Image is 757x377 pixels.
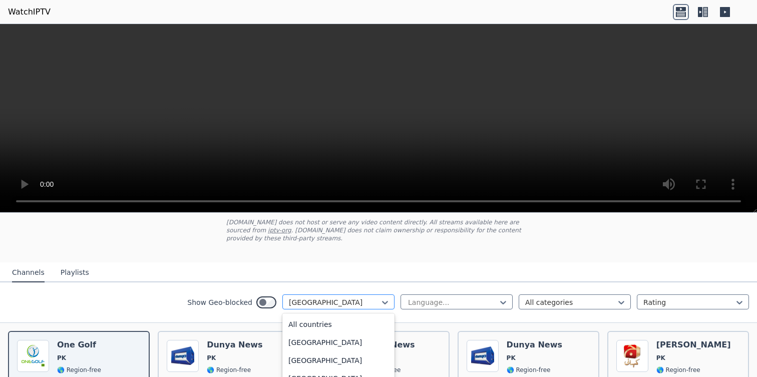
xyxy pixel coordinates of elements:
div: [GEOGRAPHIC_DATA] [282,351,395,369]
h6: Dunya News [207,340,262,350]
span: 🌎 Region-free [207,366,251,374]
span: 🌎 Region-free [656,366,700,374]
span: 🌎 Region-free [57,366,101,374]
img: Geo Kahani [616,340,648,372]
button: Playlists [61,263,89,282]
a: WatchIPTV [8,6,51,18]
h6: Dunya News [507,340,562,350]
img: Dunya News [467,340,499,372]
p: [DOMAIN_NAME] does not host or serve any video content directly. All streams available here are s... [226,218,531,242]
img: Dunya News [167,340,199,372]
button: Channels [12,263,45,282]
span: PK [507,354,516,362]
img: One Golf [17,340,49,372]
span: PK [57,354,66,362]
span: PK [207,354,216,362]
a: iptv-org [268,227,291,234]
span: PK [656,354,665,362]
div: [GEOGRAPHIC_DATA] [282,333,395,351]
div: All countries [282,315,395,333]
h6: One Golf [57,340,101,350]
h6: [PERSON_NAME] [656,340,731,350]
label: Show Geo-blocked [187,297,252,307]
span: 🌎 Region-free [507,366,551,374]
